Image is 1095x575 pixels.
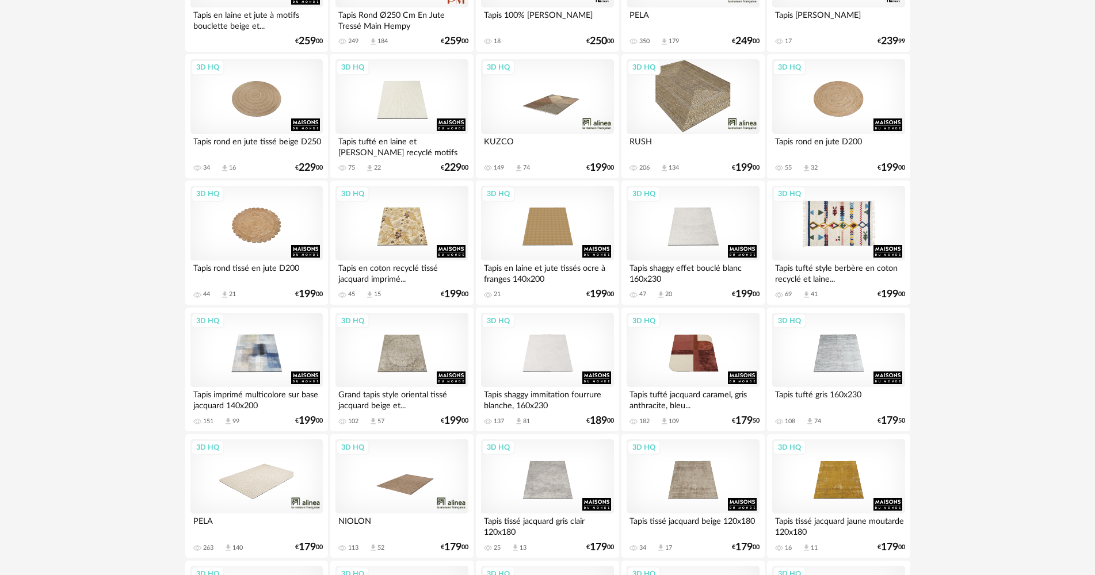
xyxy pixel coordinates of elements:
div: € 00 [877,543,905,551]
a: 3D HQ RUSH 206 Download icon 134 €19900 [621,54,764,178]
div: 75 [348,164,355,172]
span: Download icon [220,290,229,299]
div: 3D HQ [627,186,661,201]
div: PELA [190,513,323,536]
div: 13 [520,544,526,552]
div: € 00 [877,290,905,298]
div: 3D HQ [773,313,806,328]
div: Tapis tufté jacquard caramel, gris anthracite, bleu... [627,387,759,410]
span: 179 [735,417,753,425]
span: Download icon [660,164,669,172]
span: Download icon [224,417,232,425]
div: € 00 [586,290,614,298]
div: € 00 [295,290,323,298]
a: 3D HQ Tapis tissé jacquard beige 120x180 34 Download icon 17 €17900 [621,434,764,558]
a: 3D HQ Tapis imprimé multicolore sur base jacquard 140x200 151 Download icon 99 €19900 [185,308,328,432]
div: Tapis tissé jacquard jaune moutarde 120x180 [772,513,905,536]
div: 32 [811,164,818,172]
div: NIOLON [335,513,468,536]
div: 20 [665,290,672,298]
div: Tapis tissé jacquard beige 120x180 [627,513,759,536]
div: € 99 [877,37,905,45]
a: 3D HQ Tapis tufté en laine et [PERSON_NAME] recyclé motifs en... 75 Download icon 22 €22900 [330,54,473,178]
div: 109 [669,417,679,425]
div: Tapis [PERSON_NAME] [772,7,905,30]
a: 3D HQ Tapis tufté style berbère en coton recyclé et laine... 69 Download icon 41 €19900 [767,181,910,305]
div: 3D HQ [773,440,806,455]
span: Download icon [369,37,377,46]
a: 3D HQ Tapis tissé jacquard jaune moutarde 120x180 16 Download icon 11 €17900 [767,434,910,558]
span: 199 [444,290,461,298]
div: 3D HQ [482,186,515,201]
a: 3D HQ KUZCO 149 Download icon 74 €19900 [476,54,619,178]
div: 3D HQ [336,313,369,328]
span: 229 [299,164,316,172]
div: 3D HQ [191,440,224,455]
div: 3D HQ [773,186,806,201]
div: € 00 [586,543,614,551]
div: Tapis rond en jute D200 [772,134,905,157]
span: 199 [735,290,753,298]
div: Tapis Rond Ø250 Cm En Jute Tressé Main Hempy [335,7,468,30]
div: 108 [785,417,795,425]
div: 102 [348,417,358,425]
span: 199 [590,164,607,172]
div: € 00 [441,37,468,45]
div: Tapis en coton recyclé tissé jacquard imprimé... [335,260,468,283]
div: Tapis en laine et jute tissés ocre à franges 140x200 [481,260,613,283]
div: € 50 [732,417,760,425]
div: 52 [377,544,384,552]
div: 21 [494,290,501,298]
a: 3D HQ Tapis tissé jacquard gris clair 120x180 25 Download icon 13 €17900 [476,434,619,558]
div: 3D HQ [191,313,224,328]
span: 259 [299,37,316,45]
div: 3D HQ [627,60,661,75]
div: PELA [627,7,759,30]
div: Tapis rond tissé en jute D200 [190,260,323,283]
div: Tapis shaggy effet bouclé blanc 160x230 [627,260,759,283]
div: Tapis 100% [PERSON_NAME] [481,7,613,30]
a: 3D HQ Tapis rond en jute D200 55 Download icon 32 €19900 [767,54,910,178]
div: 99 [232,417,239,425]
div: 45 [348,290,355,298]
span: 259 [444,37,461,45]
span: Download icon [802,290,811,299]
span: 179 [881,543,898,551]
span: Download icon [806,417,814,425]
span: Download icon [220,164,229,172]
span: 179 [590,543,607,551]
span: Download icon [514,164,523,172]
span: 199 [881,164,898,172]
div: 184 [377,37,388,45]
span: Download icon [514,417,523,425]
span: Download icon [802,164,811,172]
div: 140 [232,544,243,552]
div: Tapis imprimé multicolore sur base jacquard 140x200 [190,387,323,410]
span: Download icon [369,543,377,552]
div: 3D HQ [627,313,661,328]
div: 182 [639,417,650,425]
span: Download icon [660,37,669,46]
div: € 00 [441,417,468,425]
div: 69 [785,290,792,298]
div: € 00 [295,164,323,172]
div: 16 [785,544,792,552]
span: Download icon [224,543,232,552]
div: 15 [374,290,381,298]
span: 179 [444,543,461,551]
div: € 00 [586,417,614,425]
div: 151 [203,417,213,425]
a: 3D HQ NIOLON 113 Download icon 52 €17900 [330,434,473,558]
div: € 00 [295,37,323,45]
div: € 50 [877,417,905,425]
div: 350 [639,37,650,45]
div: 3D HQ [191,186,224,201]
a: 3D HQ Tapis en laine et jute tissés ocre à franges 140x200 21 €19900 [476,181,619,305]
div: Tapis tufté en laine et [PERSON_NAME] recyclé motifs en... [335,134,468,157]
div: 113 [348,544,358,552]
span: 249 [735,37,753,45]
div: 3D HQ [191,60,224,75]
div: € 00 [441,164,468,172]
div: 11 [811,544,818,552]
a: 3D HQ Grand tapis style oriental tissé jacquard beige et... 102 Download icon 57 €19900 [330,308,473,432]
